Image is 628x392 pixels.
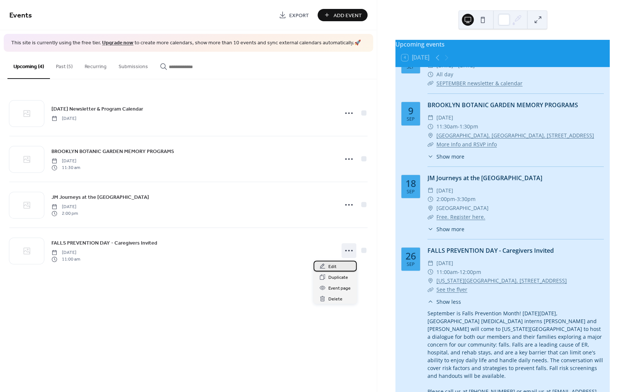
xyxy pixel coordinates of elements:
[51,210,78,217] span: 2:00 pm
[436,131,594,140] a: [GEOGRAPHIC_DATA], [GEOGRAPHIC_DATA], [STREET_ADDRESS]
[436,153,464,160] span: Show more
[328,263,337,271] span: Edit
[51,147,174,156] a: BROOKLYN BOTANIC GARDEN MEMORY PROGRAMS
[458,122,460,131] span: -
[427,186,433,195] div: ​
[460,268,481,277] span: 12:00pm
[11,39,361,47] span: This site is currently using the free tier. to create more calendars, show more than 10 events an...
[436,213,485,220] a: Free. Register here.
[427,246,554,255] a: FALLS PREVENTION DAY - Caregivers Invited
[436,204,489,213] span: [GEOGRAPHIC_DATA]
[455,195,457,204] span: -
[51,115,76,122] span: [DATE]
[436,113,453,122] span: [DATE]
[102,38,133,48] a: Upgrade now
[328,284,351,292] span: Event page
[460,122,478,131] span: 1:30pm
[427,285,433,294] div: ​
[436,186,453,195] span: [DATE]
[427,259,433,268] div: ​
[51,203,78,210] span: [DATE]
[318,9,367,21] button: Add Event
[436,268,458,277] span: 11:00am
[7,52,50,79] button: Upcoming (4)
[436,141,497,148] a: More Info and RSVP info
[427,153,464,160] button: ​Show more
[51,165,80,171] span: 11:30 am
[427,131,433,140] div: ​
[427,276,433,285] div: ​
[427,225,464,233] button: ​Show more
[427,268,433,277] div: ​
[436,122,458,131] span: 11:30am
[436,276,567,285] a: [US_STATE][GEOGRAPHIC_DATA], [STREET_ADDRESS]
[436,195,455,204] span: 2:00pm
[407,117,415,122] div: Sep
[427,140,433,149] div: ​
[51,147,174,155] span: BROOKLYN BOTANIC GARDEN MEMORY PROGRAMS
[427,122,433,131] div: ​
[51,193,149,201] span: JM Journeys at the [GEOGRAPHIC_DATA]
[427,213,433,222] div: ​
[427,153,433,160] div: ​
[427,101,578,109] a: BROOKLYN BOTANIC GARDEN MEMORY PROGRAMS
[79,52,113,78] button: Recurring
[51,193,149,201] a: JM Journeys at the [GEOGRAPHIC_DATA]
[50,52,79,78] button: Past (5)
[427,70,433,79] div: ​
[408,106,413,115] div: 9
[328,274,348,281] span: Duplicate
[273,9,315,21] a: Export
[427,298,433,306] div: ​
[436,70,453,79] span: All day
[457,195,476,204] span: 3:30pm
[458,268,460,277] span: -
[427,195,433,204] div: ​
[427,174,542,182] a: JM Journeys at the [GEOGRAPHIC_DATA]
[427,225,433,233] div: ​
[407,65,415,70] div: Sep
[51,105,143,113] a: [DATE] Newsletter & Program Calendar
[328,295,343,303] span: Delete
[427,298,461,306] button: ​Show less
[405,179,416,188] div: 18
[427,113,433,122] div: ​
[427,204,433,213] div: ​
[407,189,415,194] div: Sep
[289,12,309,19] span: Export
[436,225,464,233] span: Show more
[51,249,80,256] span: [DATE]
[436,286,467,293] a: See the flyer
[51,256,80,263] span: 11:00 am
[436,80,523,87] a: SEPTEMBER newsletter & calendar
[405,251,416,261] div: 26
[334,12,362,19] span: Add Event
[407,262,415,267] div: Sep
[51,239,157,247] a: FALLS PREVENTION DAY - Caregivers Invited
[113,52,154,78] button: Submissions
[51,157,80,164] span: [DATE]
[436,259,453,268] span: [DATE]
[9,8,32,23] span: Events
[395,40,610,49] div: Upcoming events
[436,298,461,306] span: Show less
[427,79,433,88] div: ​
